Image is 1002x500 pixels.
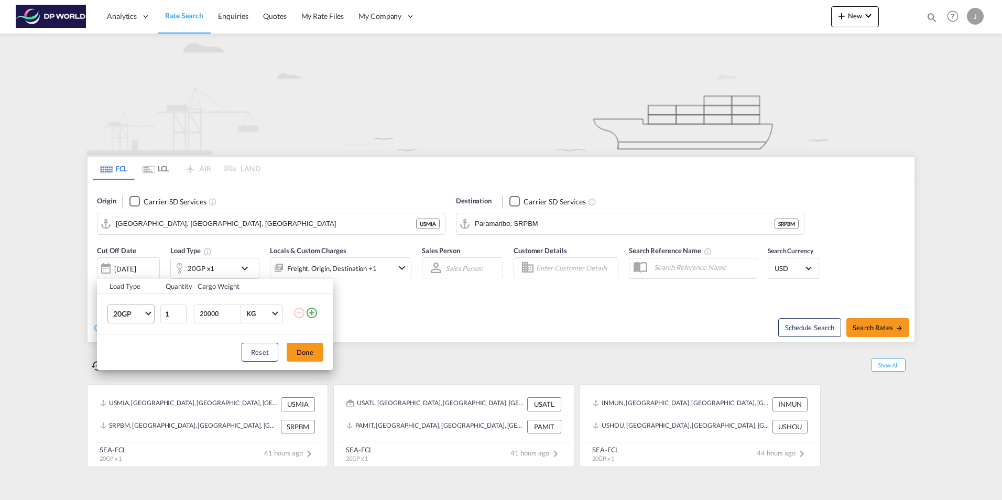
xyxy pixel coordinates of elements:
md-icon: icon-plus-circle-outline [306,307,318,319]
button: Reset [242,343,278,362]
div: Cargo Weight [198,281,287,291]
input: Enter Weight [199,305,241,323]
div: KG [246,309,256,318]
th: Quantity [159,279,192,294]
input: Qty [160,305,187,323]
span: 20GP [113,309,144,319]
button: Done [287,343,323,362]
md-select: Choose: 20GP [107,305,155,323]
md-icon: icon-minus-circle-outline [293,307,306,319]
th: Load Type [97,279,159,294]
